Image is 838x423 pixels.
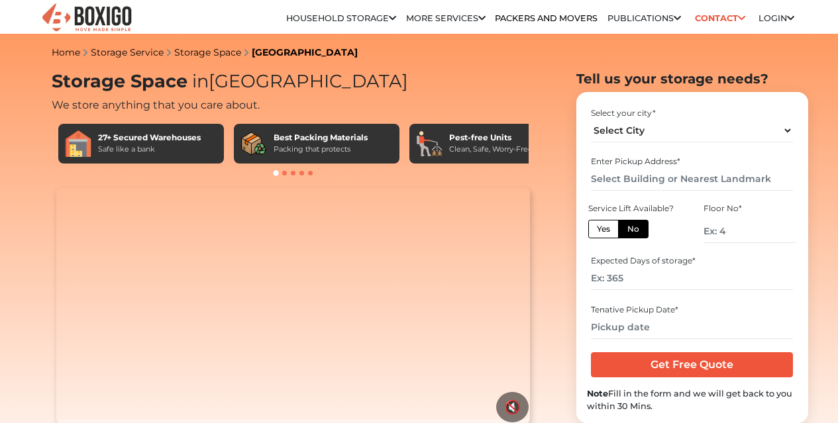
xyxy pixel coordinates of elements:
[187,70,408,92] span: [GEOGRAPHIC_DATA]
[618,220,649,238] label: No
[65,130,91,157] img: 27+ Secured Warehouses
[591,267,793,290] input: Ex: 365
[98,144,201,155] div: Safe like a bank
[406,13,486,23] a: More services
[274,132,368,144] div: Best Packing Materials
[588,220,619,238] label: Yes
[591,255,793,267] div: Expected Days of storage
[174,46,241,58] a: Storage Space
[576,71,808,87] h2: Tell us your storage needs?
[192,70,209,92] span: in
[704,203,795,214] div: Floor No
[587,389,608,399] b: Note
[52,71,535,93] h1: Storage Space
[496,392,529,422] button: 🔇
[40,2,133,34] img: Boxigo
[91,46,164,58] a: Storage Service
[286,13,396,23] a: Household Storage
[416,130,443,157] img: Pest-free Units
[591,304,793,316] div: Tenative Pickup Date
[252,46,358,58] a: [GEOGRAPHIC_DATA]
[98,132,201,144] div: 27+ Secured Warehouses
[607,13,681,23] a: Publications
[495,13,598,23] a: Packers and Movers
[591,156,793,167] div: Enter Pickup Address
[704,220,795,243] input: Ex: 4
[240,130,267,157] img: Best Packing Materials
[587,387,798,412] div: Fill in the form and we will get back to you within 30 Mins.
[591,167,793,191] input: Select Building or Nearest Landmark
[591,352,793,377] input: Get Free Quote
[690,8,749,28] a: Contact
[52,99,260,111] span: We store anything that you care about.
[759,13,794,23] a: Login
[588,203,680,214] div: Service Lift Available?
[591,316,793,339] input: Pickup date
[449,132,533,144] div: Pest-free Units
[52,46,80,58] a: Home
[449,144,533,155] div: Clean, Safe, Worry-Free
[591,107,793,119] div: Select your city
[274,144,368,155] div: Packing that protects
